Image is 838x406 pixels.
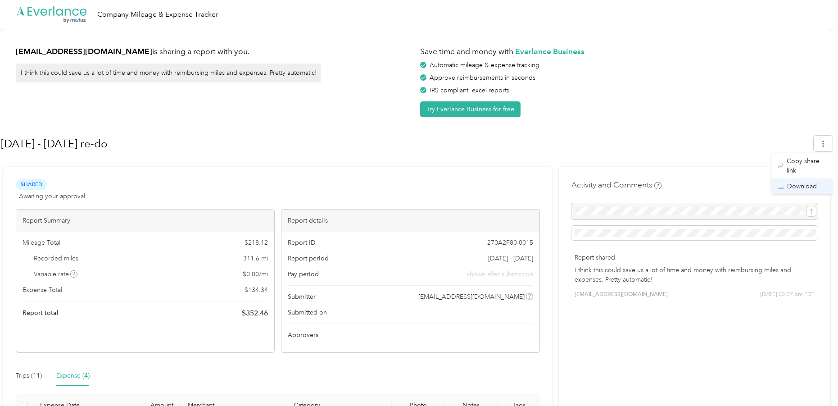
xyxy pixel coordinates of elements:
[487,238,533,247] span: 270A2F80-0015
[488,254,533,263] span: [DATE] - [DATE]
[420,46,818,57] h1: Save time and money with
[56,371,90,381] div: Expense (4)
[575,291,668,299] span: [EMAIL_ADDRESS][DOMAIN_NAME]
[420,101,521,117] button: Try Everlance Business for free
[760,291,815,299] span: [DATE] 03:37 pm PDT
[243,269,268,279] span: $ 0.00 / mi
[288,308,327,317] span: Submitted on
[23,238,60,247] span: Mileage Total
[575,265,815,284] p: I think this could save us a lot of time and money with reimbursing miles and expenses. Pretty au...
[34,269,78,279] span: Variable rate
[97,9,218,20] div: Company Mileage & Expense Tracker
[23,308,59,318] span: Report total
[467,269,533,279] span: shown after submission
[288,292,316,301] span: Submitter
[242,308,268,319] span: $ 352.46
[430,74,535,82] span: Approve reimbursements in seconds
[515,46,584,56] strong: Everlance Business
[16,46,152,56] strong: [EMAIL_ADDRESS][DOMAIN_NAME]
[1,133,807,155] h1: sept 15 - 19 re-do
[575,253,815,262] p: Report shared
[16,46,414,57] h1: is sharing a report with you.
[787,156,827,175] span: Copy share link
[288,269,319,279] span: Pay period
[245,285,268,295] span: $ 134.34
[16,371,42,381] div: Trips (11)
[16,210,274,232] div: Report Summary
[34,254,78,263] span: Recorded miles
[243,254,268,263] span: 311.6 mi
[430,87,509,94] span: IRS compliant, excel reports
[23,285,62,295] span: Expense Total
[245,238,268,247] span: $ 218.12
[787,182,817,191] span: Download
[430,61,539,69] span: Automatic mileage & expense tracking
[571,179,661,191] h4: Activity and Comments
[288,330,318,340] span: Approvers
[16,179,47,190] span: Shared
[288,254,329,263] span: Report period
[418,292,525,301] span: [EMAIL_ADDRESS][DOMAIN_NAME]
[16,64,321,82] div: I think this could save us a lot of time and money with reimbursing miles and expenses. Pretty au...
[288,238,316,247] span: Report ID
[531,308,533,317] span: -
[281,210,539,232] div: Report details
[19,192,85,201] span: Awaiting your approval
